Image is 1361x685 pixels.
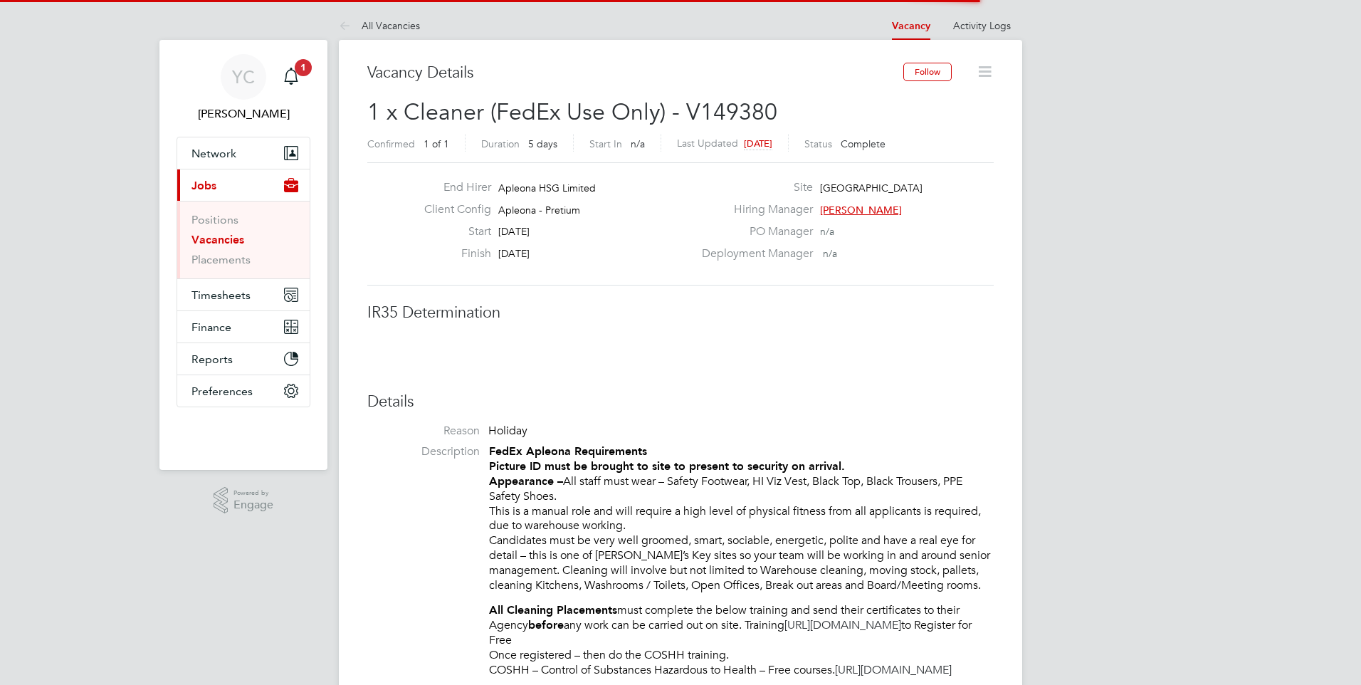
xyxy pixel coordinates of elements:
[784,618,901,632] a: [URL][DOMAIN_NAME]
[693,202,813,217] label: Hiring Manager
[489,444,994,592] p: All staff must wear – Safety Footwear, HI Viz Vest, Black Top, Black Trousers, PPE Safety Shoes. ...
[804,137,832,150] label: Status
[177,311,310,342] button: Finance
[631,137,645,150] span: n/a
[693,180,813,195] label: Site
[159,40,327,470] nav: Main navigation
[191,385,253,398] span: Preferences
[177,54,310,122] a: YC[PERSON_NAME]
[489,444,647,458] strong: FedEx Apleona Requirements
[498,182,596,194] span: Apleona HSG Limited
[489,603,617,617] strong: All Cleaning Placements
[489,459,845,473] strong: Picture ID must be brought to site to present to security on arrival.
[489,603,994,677] p: must complete the below training and send their certificates to their Agency any work can be carr...
[367,98,777,126] span: 1 x Cleaner (FedEx Use Only) - V149380
[277,54,305,100] a: 1
[191,179,216,192] span: Jobs
[413,224,491,239] label: Start
[841,137,886,150] span: Complete
[903,63,952,81] button: Follow
[744,137,772,150] span: [DATE]
[424,137,449,150] span: 1 of 1
[177,422,310,444] img: fastbook-logo-retina.png
[820,182,923,194] span: [GEOGRAPHIC_DATA]
[367,63,903,83] h3: Vacancy Details
[191,288,251,302] span: Timesheets
[191,147,236,160] span: Network
[177,201,310,278] div: Jobs
[177,169,310,201] button: Jobs
[528,618,564,632] strong: before
[177,105,310,122] span: Yazmin Cole
[953,19,1011,32] a: Activity Logs
[498,225,530,238] span: [DATE]
[489,474,563,488] strong: Appearance –
[339,19,420,32] a: All Vacancies
[191,213,238,226] a: Positions
[820,204,902,216] span: [PERSON_NAME]
[367,424,480,439] label: Reason
[191,352,233,366] span: Reports
[481,137,520,150] label: Duration
[488,424,527,438] span: Holiday
[177,137,310,169] button: Network
[177,279,310,310] button: Timesheets
[177,422,310,444] a: Go to home page
[214,487,274,514] a: Powered byEngage
[693,246,813,261] label: Deployment Manager
[835,663,952,677] a: [URL][DOMAIN_NAME]
[892,20,930,32] a: Vacancy
[232,68,255,86] span: YC
[677,137,738,150] label: Last Updated
[177,375,310,407] button: Preferences
[177,343,310,375] button: Reports
[498,247,530,260] span: [DATE]
[233,499,273,511] span: Engage
[367,303,994,323] h3: IR35 Determination
[589,137,622,150] label: Start In
[528,137,557,150] span: 5 days
[413,202,491,217] label: Client Config
[823,247,837,260] span: n/a
[367,137,415,150] label: Confirmed
[191,233,244,246] a: Vacancies
[413,246,491,261] label: Finish
[693,224,813,239] label: PO Manager
[820,225,834,238] span: n/a
[498,204,580,216] span: Apleona - Pretium
[191,253,251,266] a: Placements
[233,487,273,499] span: Powered by
[413,180,491,195] label: End Hirer
[295,59,312,76] span: 1
[367,444,480,459] label: Description
[367,392,994,412] h3: Details
[191,320,231,334] span: Finance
